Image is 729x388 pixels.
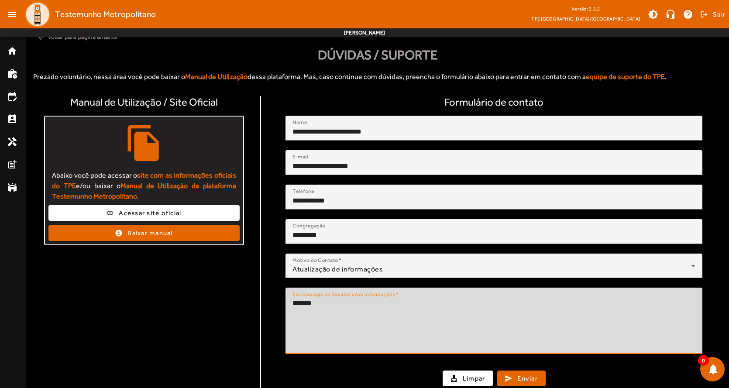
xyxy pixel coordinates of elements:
mat-icon: post_add [7,159,17,170]
button: Baixar manual [48,225,239,241]
button: Acessar site oficial [48,205,239,221]
span: TPE [GEOGRAPHIC_DATA]/[GEOGRAPHIC_DATA] [531,14,640,23]
span: 0 [698,355,709,366]
strong: equipe de suporte do TPE [586,72,665,81]
mat-icon: work_history [7,69,17,79]
mat-icon: menu [3,6,21,23]
img: Logo TPE [24,1,51,27]
div: Dúvidas / Suporte [33,45,722,65]
span: Testemunho Metropolitano [55,7,156,21]
div: Prezado voluntário, nessa área você pode baixar o dessa plataforma. Mas, caso continue com dúvida... [33,65,722,89]
button: Limpar [443,371,493,386]
strong: Manual de Utilização [185,72,248,81]
a: Testemunho Metropolitano [21,1,156,27]
span: Atualização de informações [292,265,383,273]
mat-icon: edit_calendar [7,91,17,102]
mat-label: Motivo do Contato [292,257,338,263]
mat-icon: perm_contact_calendar [7,114,17,124]
h4: Formulário de contato [266,96,722,109]
mat-label: Nome [292,119,307,125]
span: Enviar [517,374,538,384]
button: Sair [699,8,726,21]
strong: site com as informações oficiais do TPE [52,171,236,190]
p: Abaixo você pode acessar o e/ou baixar o . [52,170,236,202]
span: Sair [713,7,726,21]
h4: Manual de Utilização / Site Oficial [70,96,218,109]
mat-label: E-mail [292,154,308,160]
mat-icon: handyman [7,137,17,147]
mat-label: Escreva aqui as dúvidas e/ou informações [292,291,395,297]
mat-label: Telefone [292,188,314,194]
div: Versão: 2.2.2 [531,3,640,14]
span: Acessar site oficial [119,208,181,218]
mat-icon: stadium [7,182,17,192]
button: Enviar [497,371,546,386]
mat-label: Congregação [292,223,325,229]
strong: Manual de Utilização da plataforma Testemunho Metropolitano [52,182,236,200]
mat-icon: file_copy [122,124,166,167]
span: Baixar manual [127,228,172,238]
span: Limpar [463,374,485,384]
mat-icon: home [7,46,17,56]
